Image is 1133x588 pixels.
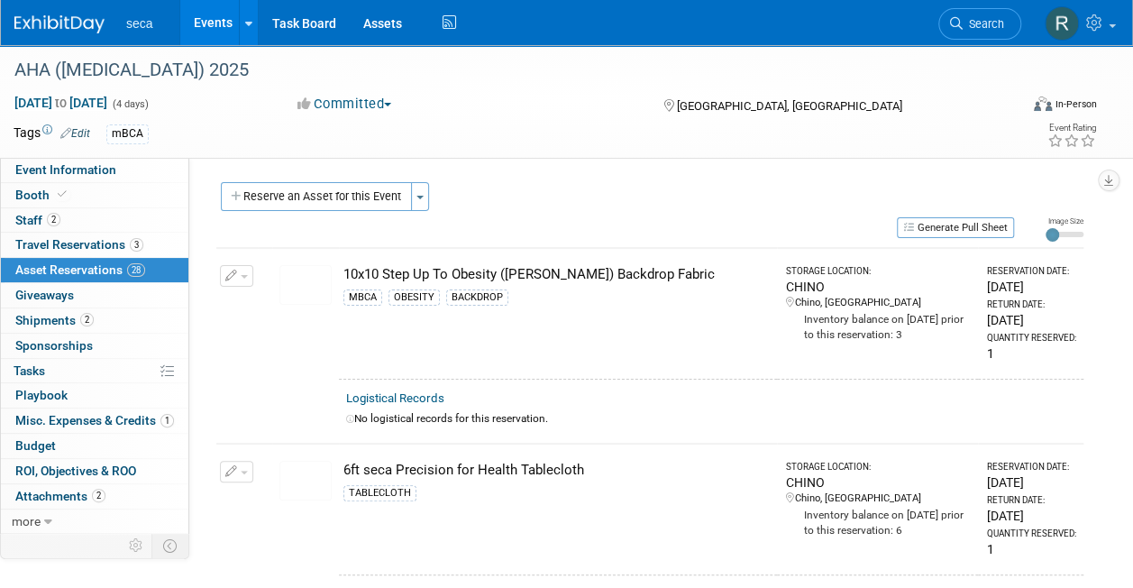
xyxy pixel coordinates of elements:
a: Sponsorships [1,334,188,358]
span: [GEOGRAPHIC_DATA], [GEOGRAPHIC_DATA] [677,99,902,113]
span: 28 [127,263,145,277]
a: Edit [60,127,90,140]
span: Staff [15,213,60,227]
div: 1 [987,345,1076,363]
div: Quantity Reserved: [987,332,1076,345]
a: Staff2 [1,208,188,233]
img: ExhibitDay [14,15,105,33]
span: 2 [80,313,94,326]
i: Booth reservation complete [58,189,67,199]
img: Rachel Jordan [1045,6,1079,41]
div: mBCA [106,124,149,143]
td: Personalize Event Tab Strip [121,534,152,557]
span: Budget [15,438,56,453]
img: Format-Inperson.png [1034,96,1052,111]
div: Reservation Date: [987,461,1076,473]
div: [DATE] [987,473,1076,492]
span: Playbook [15,388,68,402]
span: Giveaways [15,288,74,302]
span: Event Information [15,162,116,177]
div: Return Date: [987,299,1076,311]
div: Inventory balance on [DATE] prior to this reservation: 6 [786,506,971,538]
div: Inventory balance on [DATE] prior to this reservation: 3 [786,310,971,343]
div: No logistical records for this reservation. [346,411,1076,427]
img: View Images [279,265,332,305]
a: more [1,510,188,534]
div: 10x10 Step Up To Obesity ([PERSON_NAME]) Backdrop Fabric [343,265,770,284]
div: BACKDROP [446,289,508,306]
span: Asset Reservations [15,262,145,277]
div: Image Size [1046,216,1083,226]
div: Chino, [GEOGRAPHIC_DATA] [786,296,971,310]
div: Storage Location: [786,461,971,473]
div: 1 [987,540,1076,558]
div: AHA ([MEDICAL_DATA]) 2025 [8,54,1004,87]
span: Sponsorships [15,338,93,353]
img: View Images [279,461,332,501]
a: Attachments2 [1,484,188,509]
span: Search [963,17,1004,31]
div: OBESITY [388,289,440,306]
div: In-Person [1055,97,1097,111]
a: Shipments2 [1,308,188,333]
button: Reserve an Asset for this Event [221,182,412,211]
a: Asset Reservations28 [1,258,188,282]
div: Chino, [GEOGRAPHIC_DATA] [786,492,971,506]
div: [DATE] [987,507,1076,525]
div: 6ft seca Precision for Health Tablecloth [343,461,770,480]
a: Search [938,8,1021,40]
a: Misc. Expenses & Credits1 [1,409,188,433]
span: 2 [47,213,60,226]
a: Travel Reservations3 [1,233,188,257]
span: to [52,96,69,110]
span: Attachments [15,489,105,503]
a: Tasks [1,359,188,383]
div: MBCA [343,289,382,306]
div: Event Rating [1047,124,1096,133]
button: Generate Pull Sheet [897,217,1014,238]
button: Committed [291,95,398,114]
a: Budget [1,434,188,458]
a: ROI, Objectives & ROO [1,459,188,483]
a: Booth [1,183,188,207]
div: [DATE] [987,278,1076,296]
div: Storage Location: [786,265,971,278]
div: Event Format [939,94,1097,121]
span: 2 [92,489,105,502]
td: Toggle Event Tabs [152,534,189,557]
div: TABLECLOTH [343,485,416,501]
span: seca [126,16,153,31]
a: Playbook [1,383,188,408]
span: Shipments [15,313,94,327]
span: [DATE] [DATE] [14,95,108,111]
span: Tasks [14,363,45,378]
span: (4 days) [111,98,149,110]
div: Reservation Date: [987,265,1076,278]
span: 3 [130,238,143,252]
a: Giveaways [1,283,188,308]
a: Event Information [1,158,188,182]
span: Travel Reservations [15,237,143,252]
div: [DATE] [987,311,1076,329]
a: Logistical Records [346,391,444,405]
span: more [12,514,41,528]
div: Quantity Reserved: [987,528,1076,540]
span: ROI, Objectives & ROO [15,464,136,478]
div: Return Date: [987,494,1076,507]
td: Tags [14,124,90,144]
span: Booth [15,188,70,202]
div: CHINO [786,278,971,296]
span: 1 [160,414,174,427]
span: Misc. Expenses & Credits [15,413,174,427]
div: CHINO [786,473,971,492]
